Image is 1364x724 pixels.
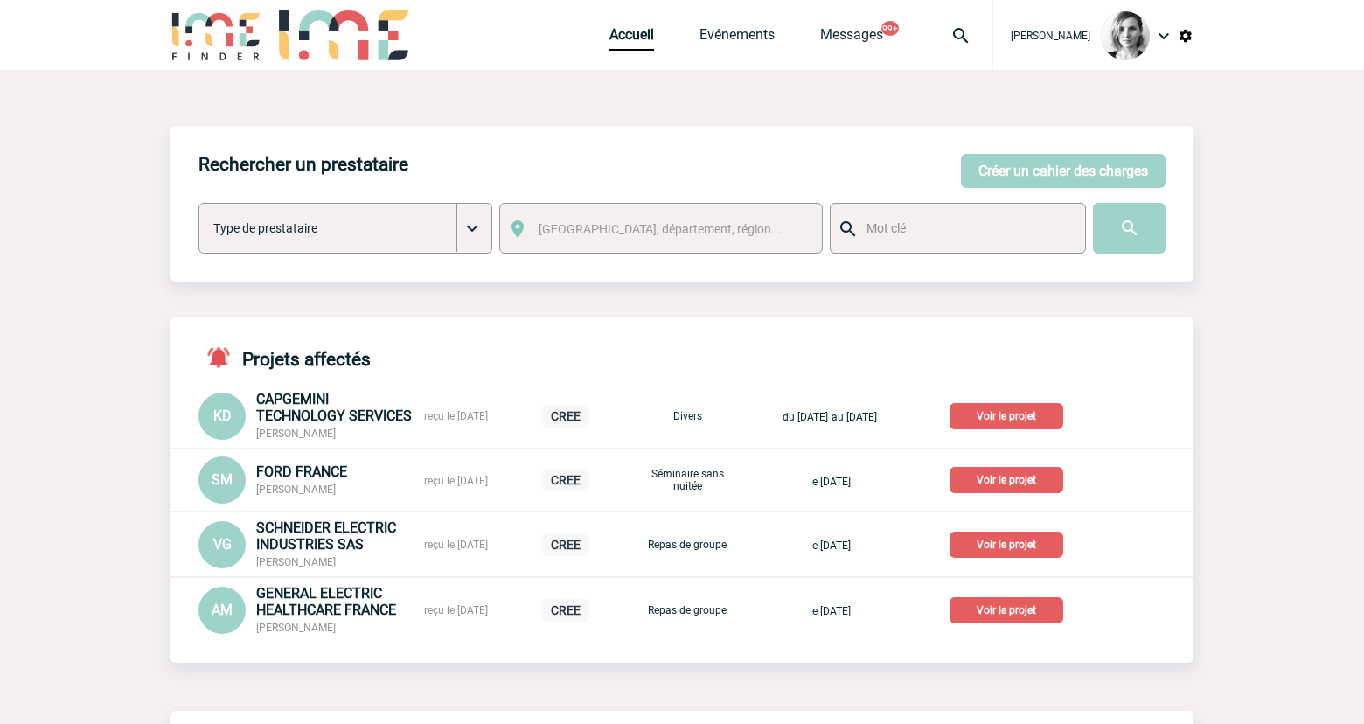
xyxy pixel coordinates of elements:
a: Voir le projet [950,407,1070,423]
img: notifications-active-24-px-r.png [205,345,242,370]
a: Voir le projet [950,601,1070,617]
a: Evénements [699,26,775,51]
p: Voir le projet [950,532,1063,558]
span: [PERSON_NAME] [1011,30,1090,42]
h4: Rechercher un prestataire [198,154,408,175]
span: KD [213,407,232,424]
a: Voir le projet [950,470,1070,487]
input: Submit [1093,203,1166,254]
h4: Projets affectés [198,345,371,370]
p: Voir le projet [950,467,1063,493]
a: Messages [820,26,883,51]
span: AM [212,602,233,618]
span: GENERAL ELECTRIC HEALTHCARE FRANCE [256,585,396,618]
span: [PERSON_NAME] [256,484,336,496]
span: reçu le [DATE] [424,410,488,422]
p: CREE [542,533,589,556]
span: [PERSON_NAME] [256,556,336,568]
span: reçu le [DATE] [424,475,488,487]
a: Accueil [609,26,654,51]
button: 99+ [881,21,899,36]
p: CREE [542,469,589,491]
span: SM [212,471,233,488]
span: SCHNEIDER ELECTRIC INDUSTRIES SAS [256,519,396,553]
span: FORD FRANCE [256,463,347,480]
p: Voir le projet [950,403,1063,429]
span: [PERSON_NAME] [256,622,336,634]
p: Repas de groupe [644,604,731,616]
img: IME-Finder [170,10,261,60]
span: le [DATE] [810,540,851,552]
p: CREE [542,599,589,622]
span: [PERSON_NAME] [256,428,336,440]
span: VG [213,536,232,553]
input: Mot clé [862,217,1069,240]
p: CREE [542,405,589,428]
span: [GEOGRAPHIC_DATA], département, région... [539,222,782,236]
span: au [DATE] [832,411,877,423]
span: le [DATE] [810,476,851,488]
p: Séminaire sans nuitée [644,468,731,492]
span: du [DATE] [783,411,828,423]
span: reçu le [DATE] [424,539,488,551]
span: CAPGEMINI TECHNOLOGY SERVICES [256,391,412,424]
p: Voir le projet [950,597,1063,623]
img: 103019-1.png [1101,11,1150,60]
p: Divers [644,410,731,422]
span: reçu le [DATE] [424,604,488,616]
span: le [DATE] [810,605,851,617]
p: Repas de groupe [644,539,731,551]
a: Voir le projet [950,535,1070,552]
